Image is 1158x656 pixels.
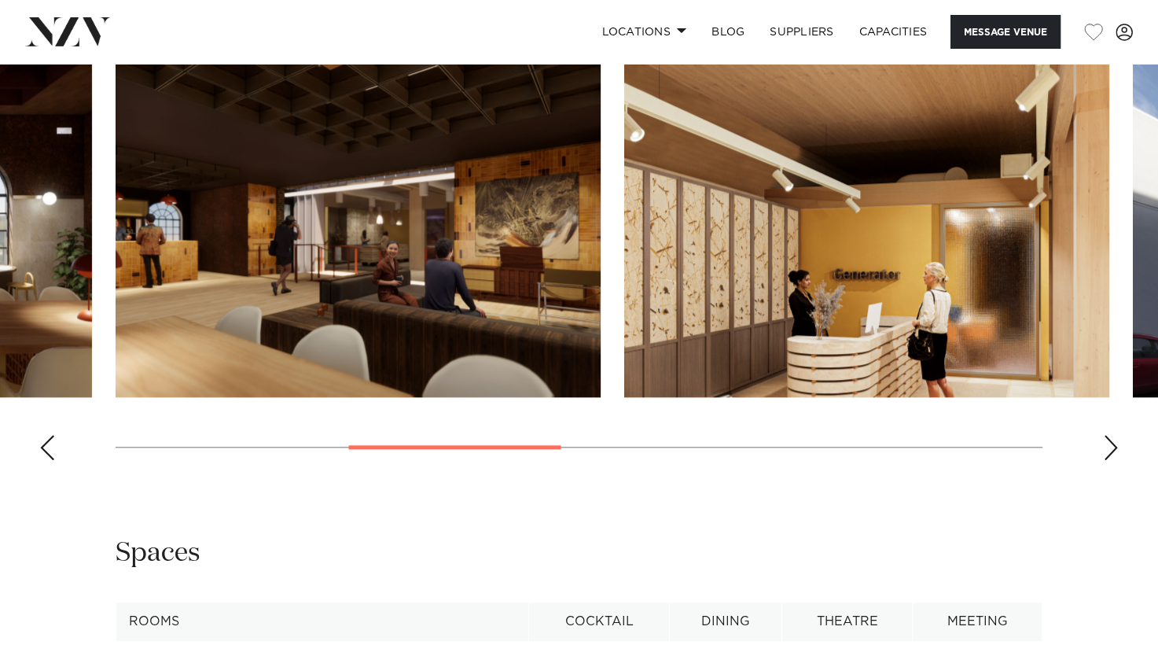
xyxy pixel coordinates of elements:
[781,603,912,641] th: Theatre
[624,41,1109,397] swiper-slide: 4 / 8
[116,41,601,397] swiper-slide: 3 / 8
[757,15,846,49] a: SUPPLIERS
[589,15,699,49] a: Locations
[913,603,1042,641] th: Meeting
[670,603,781,641] th: Dining
[847,15,940,49] a: Capacities
[25,17,111,46] img: nzv-logo.png
[699,15,757,49] a: BLOG
[950,15,1061,49] button: Message Venue
[528,603,670,641] th: Cocktail
[116,603,529,641] th: Rooms
[116,536,200,571] h2: Spaces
